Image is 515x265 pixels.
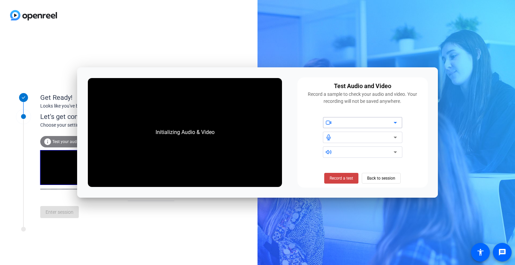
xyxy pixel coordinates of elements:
[40,92,174,103] div: Get Ready!
[40,122,188,129] div: Choose your settings
[334,81,391,91] div: Test Audio and Video
[367,172,395,185] span: Back to session
[498,248,506,256] mat-icon: message
[476,248,484,256] mat-icon: accessibility
[362,173,401,184] button: Back to session
[324,173,358,184] button: Record a test
[52,139,99,144] span: Test your audio and video
[40,103,174,110] div: Looks like you've been invited to join
[44,138,52,146] mat-icon: info
[301,91,423,105] div: Record a sample to check your audio and video. Your recording will not be saved anywhere.
[40,112,188,122] div: Let's get connected.
[330,175,353,181] span: Record a test
[149,122,221,143] div: Initializing Audio & Video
